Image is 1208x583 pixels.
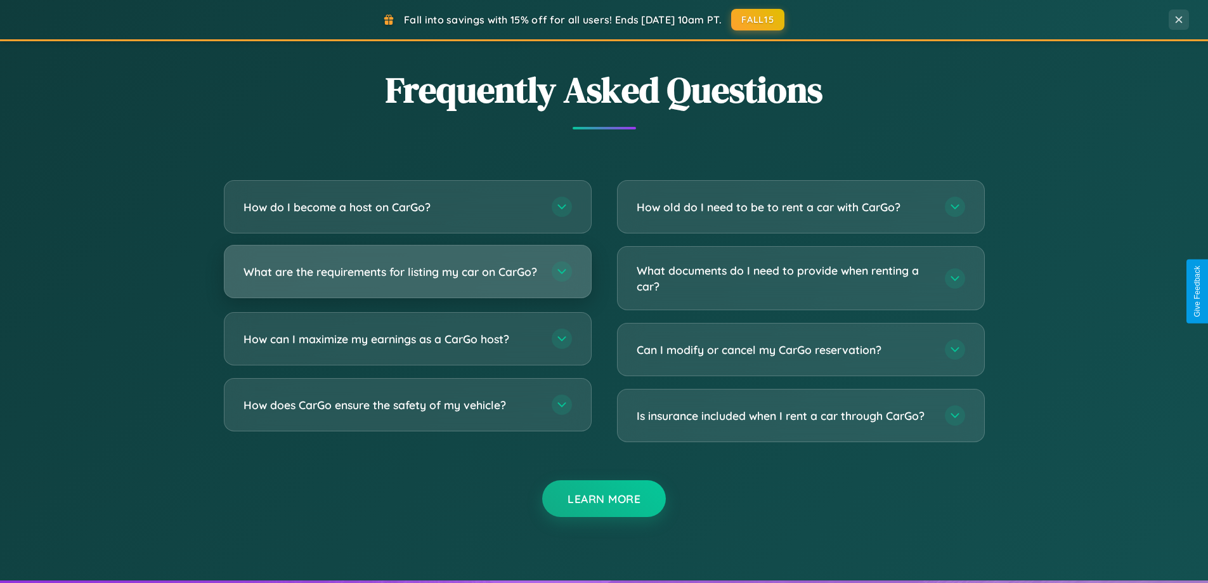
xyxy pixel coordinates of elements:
[542,480,666,517] button: Learn More
[244,199,539,215] h3: How do I become a host on CarGo?
[244,331,539,347] h3: How can I maximize my earnings as a CarGo host?
[244,397,539,413] h3: How does CarGo ensure the safety of my vehicle?
[244,264,539,280] h3: What are the requirements for listing my car on CarGo?
[637,199,932,215] h3: How old do I need to be to rent a car with CarGo?
[404,13,722,26] span: Fall into savings with 15% off for all users! Ends [DATE] 10am PT.
[637,408,932,424] h3: Is insurance included when I rent a car through CarGo?
[637,263,932,294] h3: What documents do I need to provide when renting a car?
[731,9,784,30] button: FALL15
[1193,266,1202,317] div: Give Feedback
[637,342,932,358] h3: Can I modify or cancel my CarGo reservation?
[224,65,985,114] h2: Frequently Asked Questions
